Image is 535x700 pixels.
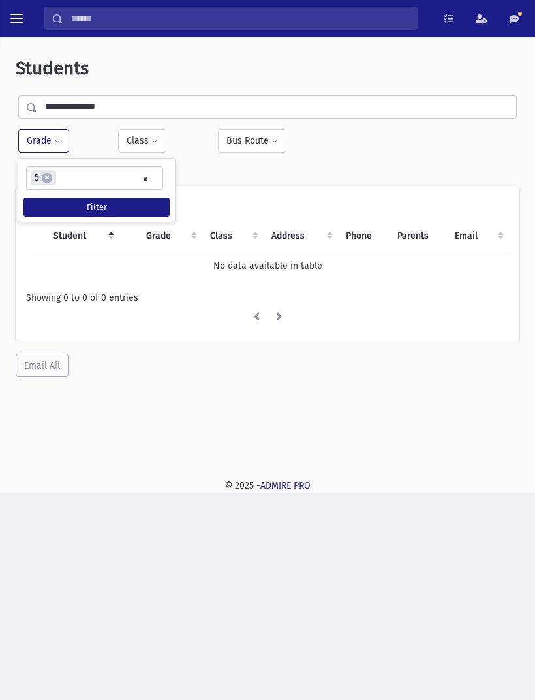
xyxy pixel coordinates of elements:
div: Showing 0 to 0 of 0 entries [26,291,509,305]
th: Student: activate to sort column descending [46,221,119,251]
td: No data available in table [26,251,509,281]
button: Bus Route [218,129,286,153]
th: Parents [390,221,448,251]
span: × [42,173,52,183]
span: Remove all items [142,172,148,187]
th: Email: activate to sort column ascending [447,221,509,251]
th: Grade: activate to sort column ascending [138,221,202,251]
button: Filter [23,198,170,217]
th: Class: activate to sort column ascending [202,221,263,251]
div: © 2025 - [10,479,525,493]
th: Phone [338,221,390,251]
li: 5 [31,170,56,185]
button: toggle menu [5,7,29,30]
button: Grade [18,129,69,153]
button: Email All [16,354,69,377]
button: Class [118,129,166,153]
a: ADMIRE PRO [260,480,311,491]
th: Address: activate to sort column ascending [264,221,338,251]
input: Search [63,7,417,30]
span: Students [16,57,89,79]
